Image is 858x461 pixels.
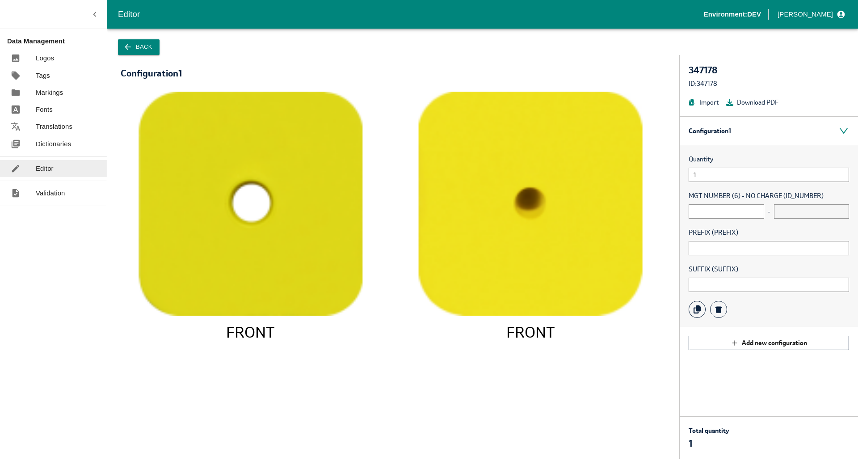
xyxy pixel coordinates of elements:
[680,117,858,145] div: Configuration 1
[689,264,849,274] span: SUFFIX (SUFFIX)
[689,154,849,164] span: Quantity
[689,191,849,201] span: MGT NUMBER (6) - NO CHARGE (ID_NUMBER)
[726,97,778,107] button: Download PDF
[506,322,555,342] tspan: FRONT
[689,336,849,350] button: Add new configuration
[226,322,275,342] tspan: FRONT
[768,207,770,216] span: -
[689,79,849,89] div: ID: 347178
[36,88,63,97] p: Markings
[36,53,54,63] p: Logos
[774,7,847,22] button: profile
[36,188,65,198] p: Validation
[121,68,182,78] div: Configuration 1
[689,64,849,76] div: 347178
[778,9,833,19] p: [PERSON_NAME]
[36,105,53,114] p: Fonts
[118,8,704,21] div: Editor
[689,228,849,237] span: PREFIX (PREFIX)
[704,9,761,19] p: Environment: DEV
[689,426,729,436] p: Total quantity
[36,139,71,149] p: Dictionaries
[7,36,107,46] p: Data Management
[36,164,54,173] p: Editor
[118,39,160,55] button: Back
[36,71,50,80] p: Tags
[689,437,729,450] p: 1
[689,97,719,107] button: Import
[36,122,72,131] p: Translations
